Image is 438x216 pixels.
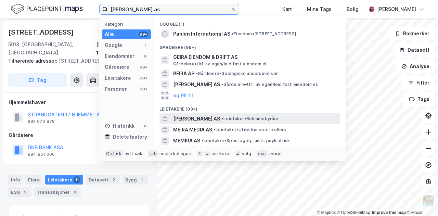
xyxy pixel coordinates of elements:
[173,80,220,89] span: [PERSON_NAME] AS
[173,30,230,38] span: Pahlen International AS
[394,43,435,57] button: Datasett
[221,116,279,122] span: Leietaker • Reklamebyråer
[403,92,435,106] button: Tags
[173,137,200,145] span: MEMIRA AS
[86,175,120,185] div: Datasett
[307,5,332,13] div: Mine Tags
[96,40,149,57] div: [GEOGRAPHIC_DATA], 165/23
[404,183,438,216] iframe: Chat Widget
[202,138,290,143] span: Leietaker • Spes.legetj., unnt. psykiatrisk
[110,176,117,183] div: 2
[105,74,131,82] div: Leietakere
[221,82,318,87] span: Gårdeiere • Utl. av egen/leid fast eiendom el.
[214,127,216,132] span: •
[45,175,83,185] div: Leietakere
[143,123,148,129] div: 0
[8,27,75,38] div: [STREET_ADDRESS]
[123,175,148,185] div: Bygg
[113,133,147,141] div: Delete history
[71,189,78,195] div: 8
[154,101,346,113] div: Leietakere (99+)
[8,40,96,57] div: 5013, [GEOGRAPHIC_DATA], [GEOGRAPHIC_DATA]
[196,71,278,76] span: Gårdeiere • Geologiske undersøkelser
[372,210,406,215] a: Improve this map
[9,98,149,106] div: Hjemmelshaver
[196,71,198,76] span: •
[173,91,193,100] button: og 96 til
[396,60,435,73] button: Analyse
[257,150,267,157] div: esc
[105,122,134,130] div: Historikk
[105,41,122,49] div: Google
[347,5,359,13] div: Bolig
[28,152,55,157] div: 984 851 006
[138,176,145,183] div: 1
[105,22,151,27] div: Kategori
[74,176,80,183] div: 11
[173,61,268,67] span: Gårdeiere • Utl. av egen/leid fast eiendom el.
[242,151,251,156] div: velg
[389,27,435,40] button: Bokmerker
[125,151,143,156] div: nytt søk
[268,151,282,156] div: avbryt
[404,183,438,216] div: Kontrollprogram for chat
[8,58,59,64] span: Tilhørende adresser:
[8,57,144,65] div: [STREET_ADDRESS]
[8,187,31,197] div: ESG
[148,150,158,157] div: tab
[22,189,28,195] div: 5
[143,53,148,59] div: 0
[282,5,292,13] div: Kart
[105,30,114,38] div: Alle
[211,151,229,156] div: markere
[28,119,55,124] div: 992 670 878
[173,115,220,123] span: [PERSON_NAME] AS
[202,138,204,143] span: •
[221,82,223,87] span: •
[8,175,23,185] div: Info
[139,86,148,92] div: 99+
[143,42,148,48] div: 1
[139,64,148,70] div: 99+
[402,76,435,90] button: Filter
[337,210,370,215] a: OpenStreetMap
[105,150,123,157] div: Ctrl + k
[108,4,231,14] input: Søk på adresse, matrikkel, gårdeiere, leietakere eller personer
[8,73,67,87] button: Tag
[232,31,234,36] span: •
[221,116,223,121] span: •
[34,187,81,197] div: Transaksjoner
[25,175,42,185] div: Eiere
[154,39,346,52] div: Gårdeiere (99+)
[159,151,192,156] div: neste kategori
[377,5,416,13] div: [PERSON_NAME]
[105,63,129,71] div: Gårdeiere
[139,75,148,81] div: 99+
[173,69,194,78] span: BEIRA AS
[9,131,149,139] div: Gårdeiere
[214,127,286,132] span: Leietaker • Utøv. kunstnere ellers
[105,52,134,60] div: Eiendommer
[154,16,346,28] div: Google (1)
[173,126,212,134] span: MEIRA MEDIA AS
[317,210,336,215] a: Mapbox
[232,31,296,37] span: Eiendom • [STREET_ADDRESS]
[11,3,83,15] img: logo.f888ab2527a4732fd821a326f86c7f29.svg
[105,85,127,93] div: Personer
[173,53,337,61] span: GEIRA EIENDOM & DRIFT AS
[139,31,148,37] div: 99+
